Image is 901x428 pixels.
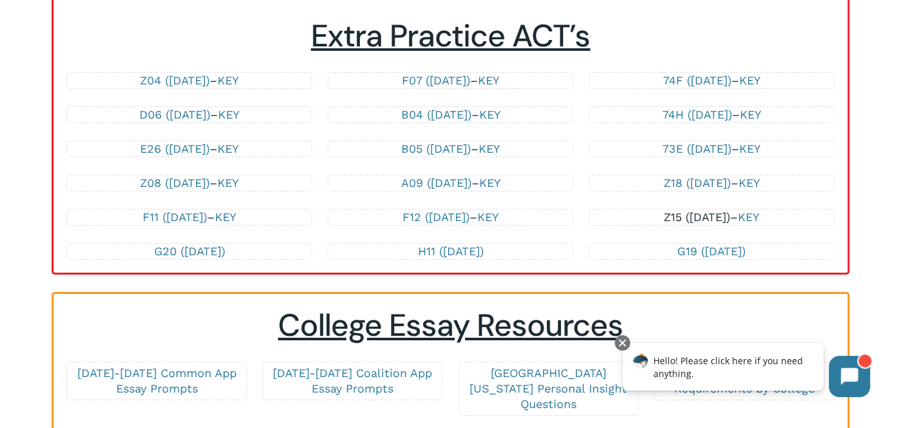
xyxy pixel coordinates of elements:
a: KEY [738,210,759,224]
a: KEY [740,108,761,121]
a: Z08 ([DATE]) [140,176,210,190]
span: College Essay Resources [278,305,623,345]
a: F11 ([DATE]) [143,210,207,224]
a: KEY [477,210,499,224]
p: – [80,209,298,225]
p: – [602,107,820,122]
a: KEY [739,142,760,155]
a: D06 ([DATE]) [139,108,210,121]
a: KEY [217,176,239,190]
a: KEY [217,142,239,155]
a: H11 ([DATE]) [417,244,483,258]
p: – [341,107,559,122]
p: – [80,107,298,122]
a: 74F ([DATE]) [663,73,731,87]
p: – [602,175,820,191]
p: – [341,73,559,88]
p: – [602,73,820,88]
a: KEY [217,73,239,87]
a: Z04 ([DATE]) [140,73,210,87]
a: KEY [738,176,760,190]
p: – [602,141,820,157]
p: – [341,141,559,157]
iframe: Chatbot [609,333,883,410]
span: Extra Practice ACT’s [311,15,590,56]
a: 73E ([DATE]) [662,142,731,155]
p: – [80,175,298,191]
a: [GEOGRAPHIC_DATA][US_STATE] Personal Insight Questions [470,366,627,411]
a: KEY [218,108,239,121]
a: B05 ([DATE]) [401,142,471,155]
a: [DATE]-[DATE] Common App Essay Prompts [77,366,237,395]
a: B04 ([DATE]) [401,108,471,121]
p: – [602,209,820,225]
a: KEY [478,73,499,87]
a: KEY [739,73,760,87]
a: KEY [479,108,500,121]
a: E26 ([DATE]) [140,142,210,155]
a: G19 ([DATE]) [677,244,746,258]
a: KEY [215,210,236,224]
a: A09 ([DATE]) [401,176,471,190]
a: KEY [479,176,500,190]
p: – [341,175,559,191]
p: – [80,141,298,157]
a: Z18 ([DATE]) [664,176,731,190]
a: KEY [479,142,500,155]
a: 74H ([DATE]) [662,108,732,121]
a: F07 ([DATE]) [402,73,470,87]
a: G20 ([DATE]) [154,244,225,258]
a: F12 ([DATE]) [402,210,470,224]
a: Z15 ([DATE]) [664,210,730,224]
p: – [80,73,298,88]
a: [DATE]-[DATE] Coalition App Essay Prompts [273,366,432,395]
p: – [341,209,559,225]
